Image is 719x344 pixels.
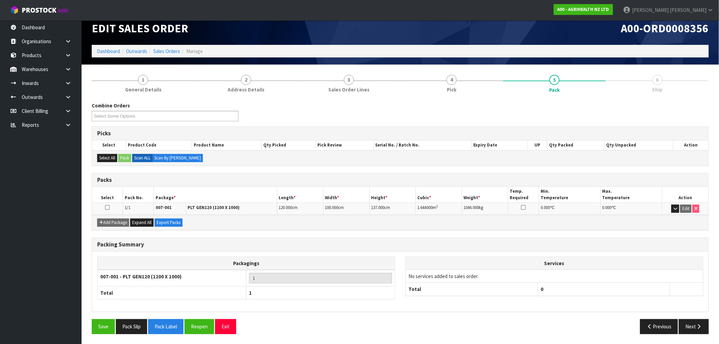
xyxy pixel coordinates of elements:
button: Pack Slip [116,319,147,334]
button: Pack Label [148,319,183,334]
th: Product Code [126,140,192,150]
button: Select All [97,154,117,162]
span: General Details [125,86,161,93]
th: Temp. Required [508,187,539,203]
span: Pack [549,86,560,93]
strong: PLT GEN120 (1200 X 1000) [188,205,240,210]
th: Width [323,187,369,203]
th: Height [369,187,416,203]
button: Previous [640,319,678,334]
button: Export Packs [155,219,182,227]
button: Expand All [130,219,154,227]
button: Next [679,319,709,334]
span: 0.000 [541,205,550,210]
span: [PERSON_NAME] [670,7,706,13]
td: m [416,203,462,215]
th: Pick Review [316,140,373,150]
span: 0 [541,286,543,292]
td: cm [369,203,416,215]
span: 120.000 [279,205,292,210]
h3: Picks [97,130,703,137]
span: 1.644000 [418,205,433,210]
th: Weight [462,187,508,203]
span: Edit Sales Order [92,21,188,35]
span: 5 [549,75,560,85]
th: Product Name [192,140,262,150]
label: Scan By [PERSON_NAME] [152,154,203,162]
td: cm [323,203,369,215]
td: No services added to sales order. [406,270,703,282]
span: 1 [138,75,148,85]
span: 100.000 [325,205,338,210]
strong: 007-001 - PLT GEN120 (1200 X 1000) [100,273,181,280]
img: cube-alt.png [10,6,19,14]
th: Length [277,187,323,203]
span: Address Details [228,86,264,93]
strong: A00 - AGRIHEALTH NZ LTD [558,6,609,12]
span: 137.000 [371,205,385,210]
th: Packagings [98,257,395,270]
a: A00 - AGRIHEALTH NZ LTD [554,4,613,15]
h3: Packing Summary [97,241,703,248]
button: Exit [215,319,236,334]
span: Expand All [132,220,152,225]
th: Action [662,187,708,203]
th: Total [406,283,538,296]
th: Action [673,140,708,150]
span: Ship [652,86,663,93]
span: 3 [344,75,354,85]
th: UP [528,140,547,150]
sup: 3 [437,204,438,208]
a: Sales Orders [153,48,180,54]
th: Max. Temperature [600,187,662,203]
a: Dashboard [97,48,120,54]
th: Select [92,187,123,203]
th: Qty Picked [262,140,316,150]
span: 2 [241,75,251,85]
th: Expiry Date [472,140,528,150]
span: Pick [447,86,456,93]
span: 0.000 [602,205,612,210]
span: A00-ORD0008356 [621,21,709,35]
td: cm [277,203,323,215]
button: Pack [118,154,131,162]
span: 1/1 [125,205,130,210]
th: Serial No. / Batch No. [373,140,472,150]
span: 4 [446,75,457,85]
h3: Packs [97,177,703,183]
th: Pack No. [123,187,154,203]
th: Package [154,187,277,203]
th: Total [98,286,246,299]
button: Add Package [97,219,129,227]
button: Reopen [185,319,214,334]
th: Qty Packed [547,140,604,150]
span: Sales Order Lines [328,86,369,93]
span: 6 [652,75,663,85]
label: Scan ALL [132,154,153,162]
td: ℃ [600,203,662,215]
td: ℃ [539,203,600,215]
th: Services [406,257,703,270]
button: Edit [680,205,691,213]
span: Manage [186,48,203,54]
small: WMS [58,7,68,14]
th: Min. Temperature [539,187,600,203]
strong: 007-001 [156,205,172,210]
td: kg [462,203,508,215]
th: Qty Unpacked [604,140,673,150]
label: Combine Orders [92,102,130,109]
span: 1046.000 [464,205,479,210]
span: ProStock [22,6,56,15]
span: [PERSON_NAME] [632,7,669,13]
span: Pack [92,97,709,339]
span: 1 [249,290,252,296]
th: Cubic [416,187,462,203]
th: Select [92,140,126,150]
button: Save [92,319,115,334]
a: Outwards [126,48,147,54]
